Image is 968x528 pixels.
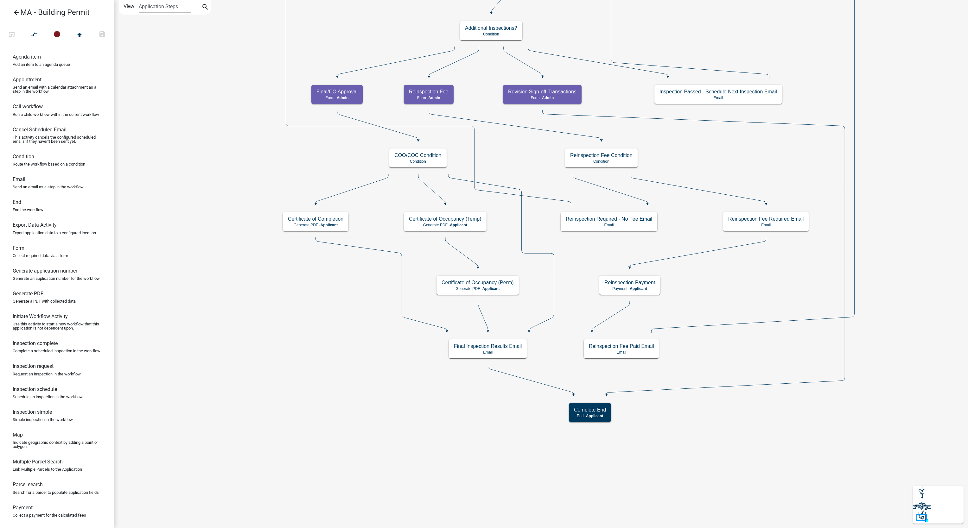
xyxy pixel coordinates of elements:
h5: Reinspection Fee [409,89,449,95]
i: compare_arrows [31,30,38,39]
h5: Certificate of Completion [288,216,343,222]
i: error [53,30,61,39]
a: MA - Building Permit [5,5,104,20]
i: publish [76,30,83,39]
h6: Inspection complete [13,340,58,346]
p: Condition [394,159,442,164]
p: Condition [465,32,517,36]
button: Save [91,28,114,41]
p: End - [574,414,606,418]
p: Payment - [604,286,655,291]
p: Generate PDF - [442,286,514,291]
i: arrow_back [13,9,20,17]
span: Applicant [482,286,500,291]
h5: Reinspection Required - No Fee Email [566,216,652,222]
p: Send an email with a calendar attachment as a step in the workflow [13,85,101,93]
p: Email [659,96,777,100]
p: Complete a scheduled inspection in the workflow [13,349,100,353]
h5: Complete End [574,407,606,413]
h6: Appointment [13,77,41,83]
h6: Agenda item [13,54,41,60]
span: Applicant [630,286,647,291]
h6: Generate PDF [13,291,43,297]
p: Generate PDF - [409,223,481,227]
button: Auto Layout [23,28,46,41]
p: Email [566,223,652,227]
span: Applicant [586,414,603,418]
h6: Cancel Scheduled Email [13,127,67,133]
p: Email [589,350,654,355]
h6: End [13,199,21,205]
span: Admin [428,96,440,100]
i: save [99,30,106,39]
h6: Generate application number [13,268,77,274]
h5: Revision Sign-off Transactions [508,89,576,95]
h5: COO/COC Condition [394,152,442,158]
h5: Final/CO Approval [316,89,358,95]
p: Form - [508,96,576,100]
i: open_in_browser [8,30,16,39]
button: 17 problems in this workflow [46,28,68,41]
span: Applicant [321,223,338,227]
p: Add an item to an agenda queue [13,62,70,66]
h6: Parcel search [13,481,43,487]
p: Generate a PDF with collected data [13,299,76,303]
h6: Email [13,176,25,182]
button: search [200,3,210,13]
p: Link Multiple Parcels to the Application [13,467,82,471]
p: Request an inspection in the workflow [13,372,81,376]
i: search [201,3,209,12]
button: Publish [68,28,91,41]
p: Simple inspection in the workflow [13,418,73,422]
h5: Reinspection Fee Required Email [728,216,804,222]
h6: Form [13,245,24,251]
p: Export application data to a configured location [13,231,96,235]
p: Email [454,350,522,355]
span: Admin [337,96,348,100]
p: Form - [409,96,449,100]
p: Route the workflow based on a condition [13,162,85,166]
p: Form - [316,96,358,100]
h5: Reinspection Fee Condition [570,152,633,158]
span: Applicant [450,223,467,227]
h6: Condition [13,154,34,160]
p: Collect required data via a form [13,254,68,258]
p: Generate PDF - [288,223,343,227]
h6: Inspection request [13,363,54,369]
h6: Export Data Activity [13,222,57,228]
h6: Map [13,432,23,438]
p: Run a child workflow within the current workflow [13,112,99,116]
p: Condition [570,159,633,164]
h6: Inspection schedule [13,386,57,392]
p: This activity cancels the configured scheduled emails if they haven't been sent yet. [13,135,101,143]
h6: Call workflow [13,104,43,110]
p: Send an email as a step in the workflow [13,185,84,189]
p: Use this activity to start a new workflow that this application is not dependent upon. [13,322,101,330]
h6: Initiate Workflow Activity [13,313,68,319]
h5: Additional Inspections? [465,25,517,31]
h5: Certificate of Occupancy (Perm) [442,280,514,286]
p: Generate an application number for the workflow [13,276,100,280]
p: Email [728,223,804,227]
p: Collect a payment for the calculated fees [13,513,86,517]
button: Test Workflow [0,28,23,41]
span: Admin [542,96,554,100]
h6: Payment [13,505,33,511]
div: Workflow actions [0,28,114,43]
p: Indicate geographic context by adding a point or polygon. [13,440,101,449]
h5: Inspection Passed - Schedule Next Inspection Email [659,89,777,95]
h5: Final Inspection Results Email [454,343,522,349]
h5: Certificate of Occupancy (Temp) [409,216,481,222]
h5: Reinspection Payment [604,280,655,286]
p: Search for a parcel to populate application fields [13,490,99,494]
h6: Inspection simple [13,409,52,415]
h5: Reinspection Fee Paid Email [589,343,654,349]
p: Schedule an inspection in the workflow [13,395,83,399]
p: End the workflow [13,208,43,212]
h6: Multiple Parcel Search [13,459,63,465]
